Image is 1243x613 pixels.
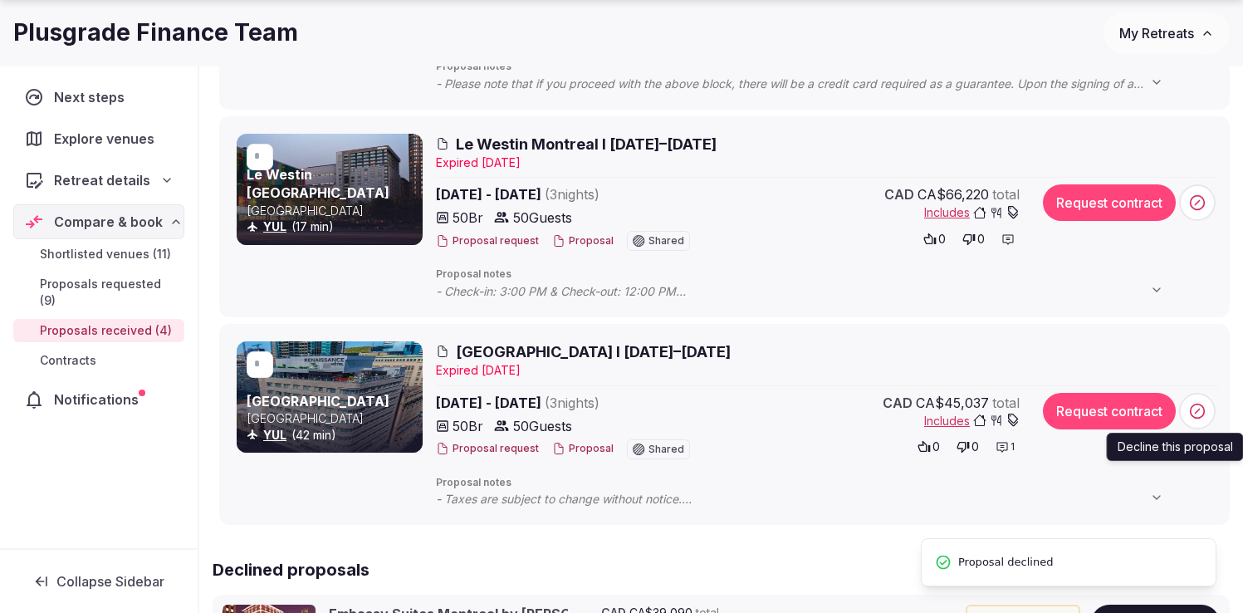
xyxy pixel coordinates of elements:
[924,204,1020,221] button: Includes
[1118,439,1233,455] p: Decline this proposal
[436,267,1219,282] span: Proposal notes
[13,272,184,312] a: Proposals requested (9)
[247,393,389,409] a: [GEOGRAPHIC_DATA]
[40,352,96,369] span: Contracts
[13,17,298,49] h1: Plusgrade Finance Team
[938,231,946,248] span: 0
[648,444,684,454] span: Shared
[213,558,1230,581] h2: Declined proposals
[40,246,171,262] span: Shortlisted venues (11)
[884,184,914,204] span: CAD
[436,491,1180,508] span: - Taxes are subject to change without notice. - Check-in at 3:00 P.M. / Check-out at 12:00 P.M. -...
[952,435,984,459] button: 0
[436,283,1180,300] span: - Check-in: 3:00 PM & Check-out: 12:00 PM - Porterage: $6 per person, round trip (taxes included)...
[456,134,717,154] span: Le Westin Montreal I [DATE]–[DATE]
[13,349,184,372] a: Contracts
[1104,12,1230,54] button: My Retreats
[54,390,145,409] span: Notifications
[883,393,913,413] span: CAD
[1043,393,1176,429] button: Request contract
[247,218,419,235] div: (17 min)
[13,121,184,156] a: Explore venues
[552,442,614,456] button: Proposal
[453,208,483,228] span: 50 Br
[932,439,940,455] span: 0
[957,228,990,251] button: 0
[247,166,389,201] a: Le Westin [GEOGRAPHIC_DATA]
[247,203,419,219] p: [GEOGRAPHIC_DATA]
[991,435,1020,459] button: 1
[513,416,572,436] span: 50 Guests
[436,76,1180,92] span: - Please note that if you proceed with the above block, there will be a credit card required as a...
[1011,440,1015,454] span: 1
[13,243,184,266] a: Shortlisted venues (11)
[916,393,989,413] span: CA$45,037
[40,276,178,309] span: Proposals requested (9)
[263,428,286,442] a: YUL
[1119,25,1194,42] span: My Retreats
[648,236,684,246] span: Shared
[13,80,184,115] a: Next steps
[436,393,728,413] span: [DATE] - [DATE]
[1043,184,1176,221] button: Request contract
[958,552,1053,572] span: Proposal declined
[13,382,184,417] a: Notifications
[918,228,951,251] button: 0
[436,60,1219,74] span: Proposal notes
[992,393,1020,413] span: total
[54,129,161,149] span: Explore venues
[545,395,599,411] span: ( 3 night s )
[263,219,286,233] a: YUL
[40,322,172,339] span: Proposals received (4)
[436,154,1219,171] div: Expire d [DATE]
[918,184,989,204] span: CA$66,220
[436,442,539,456] button: Proposal request
[54,212,163,232] span: Compare & book
[453,416,483,436] span: 50 Br
[977,231,985,248] span: 0
[992,184,1020,204] span: total
[913,435,945,459] button: 0
[436,362,1219,379] div: Expire d [DATE]
[436,184,728,204] span: [DATE] - [DATE]
[436,476,1219,490] span: Proposal notes
[436,234,539,248] button: Proposal request
[13,319,184,342] a: Proposals received (4)
[545,186,599,203] span: ( 3 night s )
[513,208,572,228] span: 50 Guests
[56,573,164,590] span: Collapse Sidebar
[54,87,131,107] span: Next steps
[971,439,979,455] span: 0
[13,563,184,600] button: Collapse Sidebar
[456,341,731,362] span: [GEOGRAPHIC_DATA] I [DATE]–[DATE]
[552,234,614,248] button: Proposal
[247,410,419,427] p: [GEOGRAPHIC_DATA]
[54,170,150,190] span: Retreat details
[924,413,1020,429] button: Includes
[247,427,419,444] div: (42 min)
